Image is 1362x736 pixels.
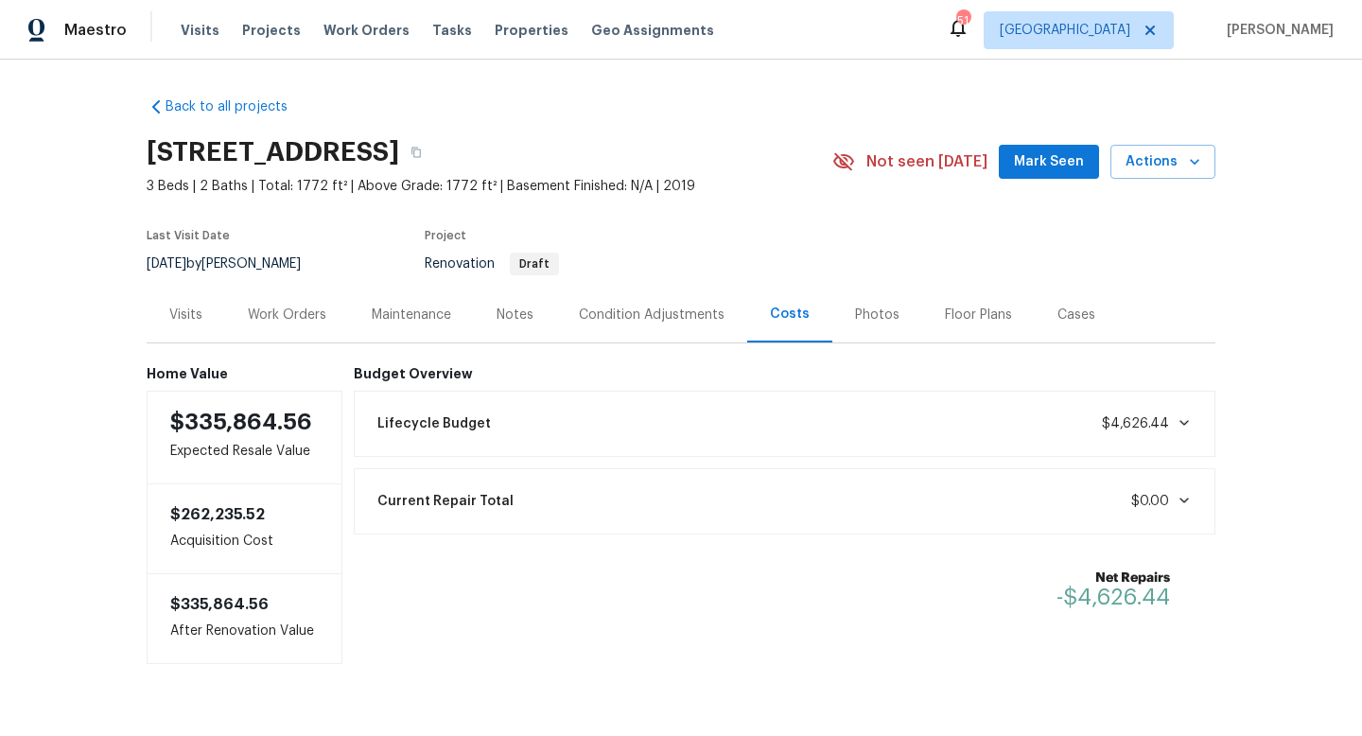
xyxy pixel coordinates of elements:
span: Actions [1126,150,1200,174]
button: Actions [1110,145,1215,180]
div: by [PERSON_NAME] [147,253,323,275]
div: Notes [497,306,533,324]
div: Floor Plans [945,306,1012,324]
h2: [STREET_ADDRESS] [147,143,399,162]
div: Work Orders [248,306,326,324]
div: Condition Adjustments [579,306,725,324]
span: $0.00 [1131,495,1169,508]
span: Project [425,230,466,241]
span: $335,864.56 [170,411,312,433]
div: Costs [770,305,810,324]
span: Not seen [DATE] [866,152,987,171]
span: Draft [512,258,557,270]
a: Back to all projects [147,97,328,116]
span: Mark Seen [1014,150,1084,174]
span: [DATE] [147,257,186,271]
span: Current Repair Total [377,492,514,511]
span: [PERSON_NAME] [1219,21,1334,40]
span: Work Orders [323,21,410,40]
span: Maestro [64,21,127,40]
span: Properties [495,21,568,40]
button: Mark Seen [999,145,1099,180]
h6: Budget Overview [354,366,1216,381]
span: 3 Beds | 2 Baths | Total: 1772 ft² | Above Grade: 1772 ft² | Basement Finished: N/A | 2019 [147,177,832,196]
div: Maintenance [372,306,451,324]
div: Acquisition Cost [147,484,342,573]
span: Visits [181,21,219,40]
span: $4,626.44 [1102,417,1169,430]
span: Renovation [425,257,559,271]
span: Projects [242,21,301,40]
span: Tasks [432,24,472,37]
div: Expected Resale Value [147,391,342,484]
div: Visits [169,306,202,324]
span: Last Visit Date [147,230,230,241]
div: After Renovation Value [147,573,342,664]
div: 51 [956,11,969,30]
span: Lifecycle Budget [377,414,491,433]
span: Geo Assignments [591,21,714,40]
h6: Home Value [147,366,342,381]
span: $335,864.56 [170,597,269,612]
b: Net Repairs [1056,569,1170,587]
button: Copy Address [399,135,433,169]
div: Cases [1057,306,1095,324]
span: [GEOGRAPHIC_DATA] [1000,21,1130,40]
span: -$4,626.44 [1056,586,1170,608]
div: Photos [855,306,899,324]
span: $262,235.52 [170,507,265,522]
